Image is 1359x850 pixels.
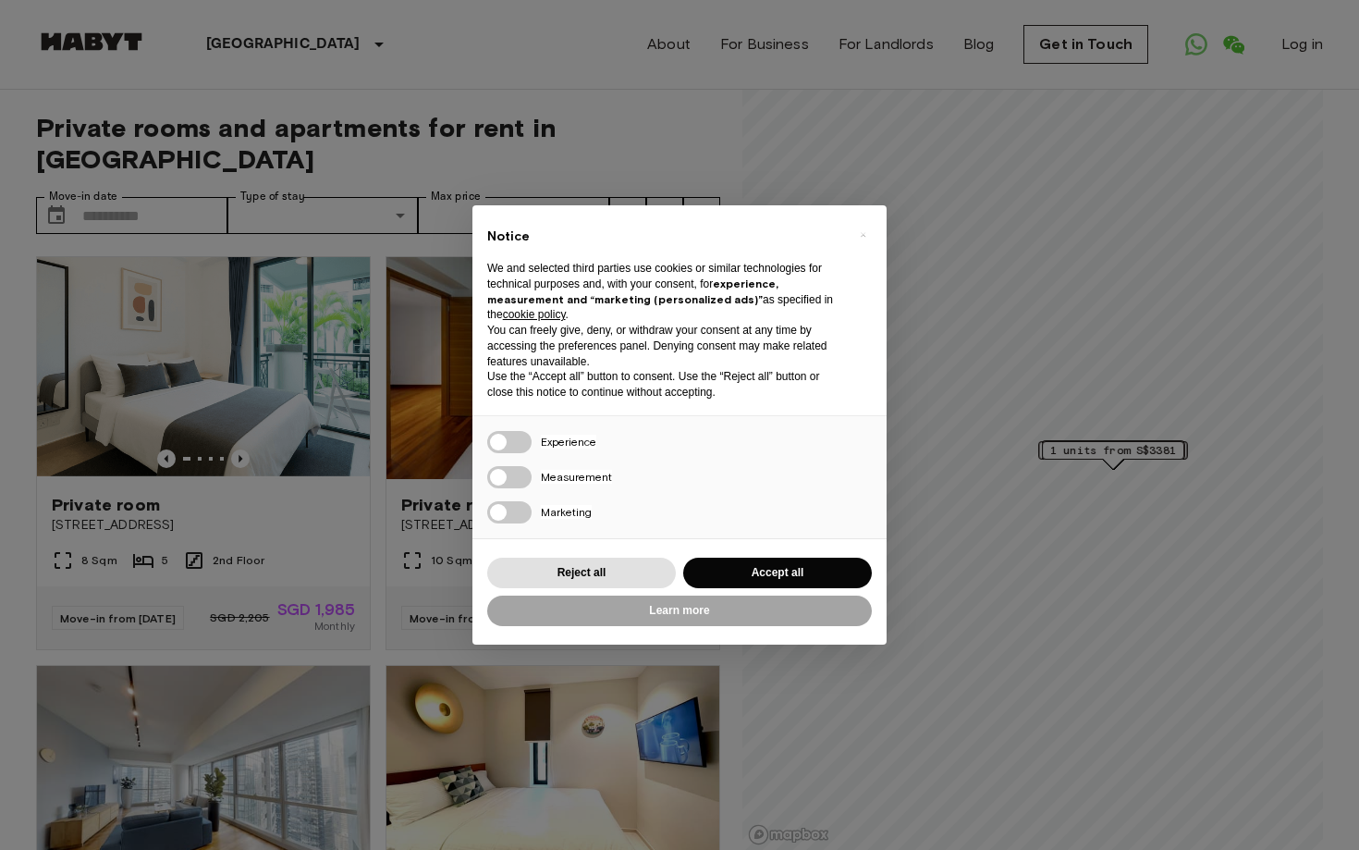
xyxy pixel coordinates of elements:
span: Measurement [541,470,612,484]
button: Learn more [487,596,872,626]
a: cookie policy [503,308,566,321]
span: × [860,224,866,246]
strong: experience, measurement and “marketing (personalized ads)” [487,277,778,306]
button: Close this notice [848,220,877,250]
p: You can freely give, deny, or withdraw your consent at any time by accessing the preferences pane... [487,323,842,369]
button: Accept all [683,558,872,588]
h2: Notice [487,228,842,246]
button: Reject all [487,558,676,588]
span: Experience [541,435,596,449]
p: We and selected third parties use cookies or similar technologies for technical purposes and, wit... [487,261,842,323]
p: Use the “Accept all” button to consent. Use the “Reject all” button or close this notice to conti... [487,369,842,400]
span: Marketing [541,505,592,519]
